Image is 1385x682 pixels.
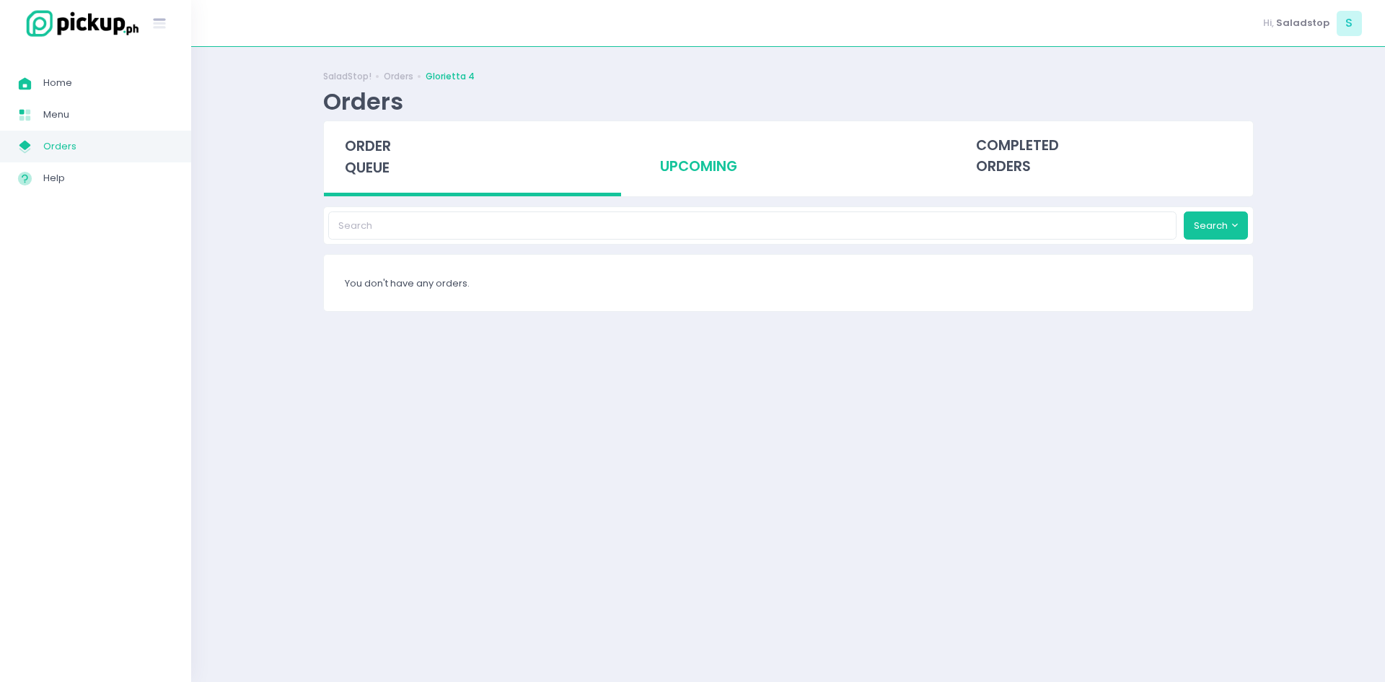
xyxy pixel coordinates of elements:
span: Saladstop [1276,16,1329,30]
input: Search [328,211,1177,239]
img: logo [18,8,141,39]
a: Orders [384,70,413,83]
span: Home [43,74,173,92]
span: Hi, [1263,16,1274,30]
span: order queue [345,136,391,178]
div: completed orders [955,121,1253,192]
div: Orders [323,87,403,115]
a: Glorietta 4 [426,70,475,83]
a: SaladStop! [323,70,371,83]
div: upcoming [639,121,937,192]
button: Search [1184,211,1249,239]
span: Menu [43,105,173,124]
span: Help [43,169,173,188]
div: You don't have any orders. [324,255,1253,311]
span: Orders [43,137,173,156]
span: S [1337,11,1362,36]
